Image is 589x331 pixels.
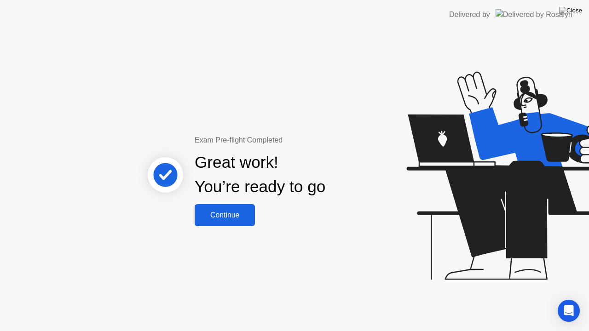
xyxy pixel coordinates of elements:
div: Continue [197,211,252,219]
div: Great work! You’re ready to go [195,150,325,199]
div: Delivered by [449,9,490,20]
div: Exam Pre-flight Completed [195,135,385,146]
div: Open Intercom Messenger [558,300,580,322]
img: Delivered by Rosalyn [496,9,572,20]
img: Close [559,7,582,14]
button: Continue [195,204,255,226]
